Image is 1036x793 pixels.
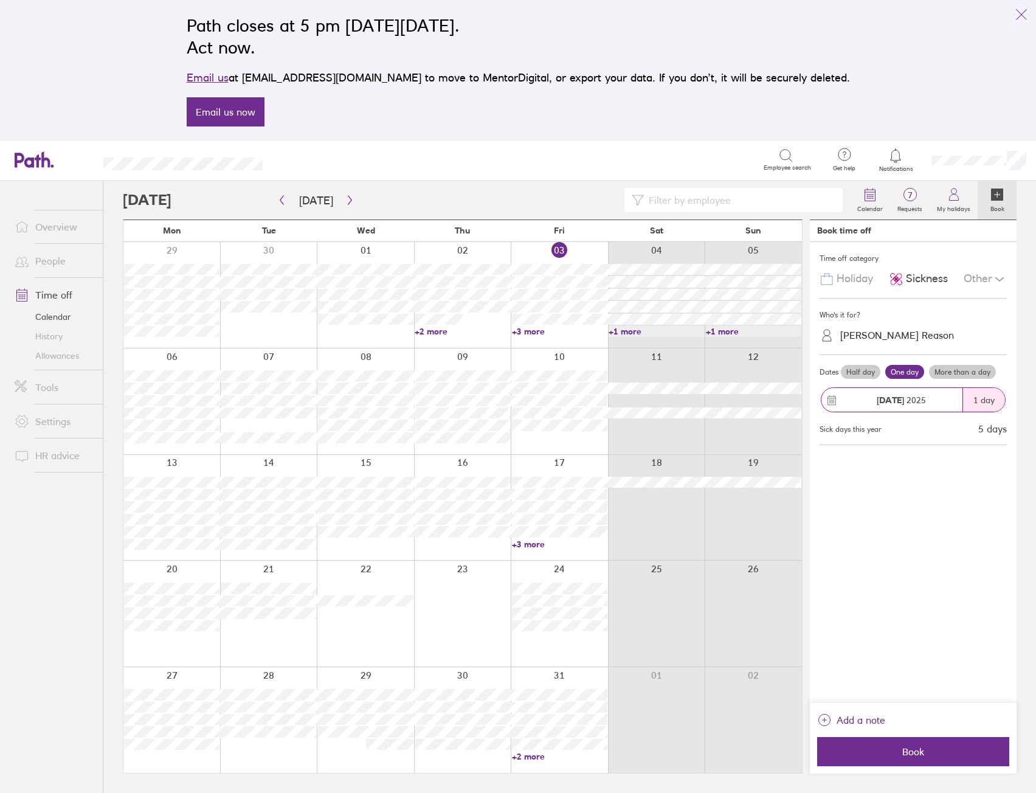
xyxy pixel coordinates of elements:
[512,539,607,550] a: +3 more
[817,710,885,730] button: Add a note
[706,326,801,337] a: +1 more
[850,181,890,220] a: Calendar
[885,365,924,379] label: One day
[817,737,1009,766] button: Book
[5,443,103,468] a: HR advice
[644,189,835,212] input: Filter by employee
[357,226,375,235] span: Wed
[5,307,103,327] a: Calendar
[512,326,607,337] a: +3 more
[930,181,978,220] a: My holidays
[820,306,1007,324] div: Who's it for?
[890,202,930,213] label: Requests
[890,181,930,220] a: 7Requests
[289,190,343,210] button: [DATE]
[930,202,978,213] label: My holidays
[455,226,470,235] span: Thu
[978,423,1007,434] div: 5 days
[764,164,811,171] span: Employee search
[745,226,761,235] span: Sun
[837,272,873,285] span: Holiday
[650,226,663,235] span: Sat
[877,395,904,406] strong: [DATE]
[415,326,510,337] a: +2 more
[262,226,276,235] span: Tue
[962,388,1005,412] div: 1 day
[5,327,103,346] a: History
[820,381,1007,418] button: [DATE] 20251 day
[5,375,103,400] a: Tools
[983,202,1012,213] label: Book
[978,181,1017,220] a: Book
[824,165,864,172] span: Get help
[876,165,916,173] span: Notifications
[840,330,954,341] div: [PERSON_NAME] Reason
[964,268,1007,291] div: Other
[877,395,926,405] span: 2025
[906,272,948,285] span: Sickness
[876,147,916,173] a: Notifications
[5,249,103,273] a: People
[554,226,565,235] span: Fri
[295,154,326,165] div: Search
[826,746,1001,757] span: Book
[850,202,890,213] label: Calendar
[5,346,103,365] a: Allowances
[512,751,607,762] a: +2 more
[820,249,1007,268] div: Time off category
[187,15,850,58] h2: Path closes at 5 pm [DATE][DATE]. Act now.
[5,215,103,239] a: Overview
[187,69,850,86] p: at [EMAIL_ADDRESS][DOMAIN_NAME] to move to MentorDigital, or export your data. If you don’t, it w...
[890,190,930,200] span: 7
[837,710,885,730] span: Add a note
[929,365,996,379] label: More than a day
[5,283,103,307] a: Time off
[163,226,181,235] span: Mon
[820,425,882,434] div: Sick days this year
[5,409,103,434] a: Settings
[820,368,838,376] span: Dates
[841,365,880,379] label: Half day
[817,226,871,235] div: Book time off
[187,71,229,84] a: Email us
[187,97,264,126] a: Email us now
[609,326,704,337] a: +1 more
